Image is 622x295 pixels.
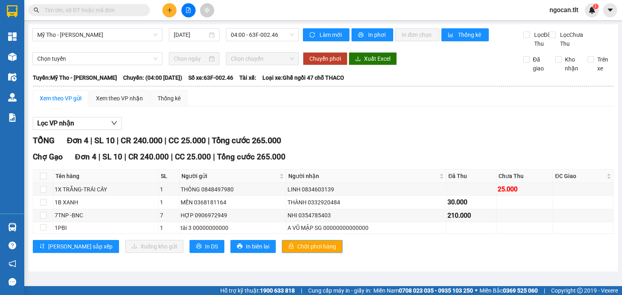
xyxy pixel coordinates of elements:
[531,30,552,48] span: Lọc Đã Thu
[441,28,489,41] button: bar-chartThống kê
[45,6,140,15] input: Tìm tên, số ĐT hoặc mã đơn
[603,3,617,17] button: caret-down
[288,185,445,194] div: LINH 0834603139
[181,172,278,180] span: Người gửi
[96,94,143,103] div: Xem theo VP nhận
[303,52,347,65] button: Chuyển phơi
[9,278,16,286] span: message
[171,152,173,161] span: |
[399,287,473,294] strong: 0708 023 035 - 0935 103 250
[562,55,582,73] span: Kho nhận
[577,288,583,293] span: copyright
[231,29,294,41] span: 04:00 - 63F-002.46
[39,243,45,250] span: sort-ascending
[55,198,157,207] div: 1B XANH
[37,29,158,41] span: Mỹ Tho - Hồ Chí Minh
[205,242,218,251] span: In DS
[175,152,211,161] span: CC 25.000
[355,56,361,62] span: download
[185,7,191,13] span: file-add
[530,55,550,73] span: Đã giao
[288,172,438,180] span: Người nhận
[160,185,178,194] div: 1
[123,73,182,82] span: Chuyến: (04:00 [DATE])
[212,136,281,145] span: Tổng cước 265.000
[8,93,17,102] img: warehouse-icon
[181,211,285,220] div: HỢP 0906972949
[121,136,162,145] span: CR 240.000
[117,136,119,145] span: |
[458,30,482,39] span: Thống kê
[94,136,115,145] span: SL 10
[9,242,16,249] span: question-circle
[55,223,157,232] div: 1PBI
[368,30,387,39] span: In phơi
[159,170,180,183] th: SL
[204,7,210,13] span: aim
[475,289,477,292] span: ⚪️
[181,223,285,232] div: tài 3 00000000000
[9,260,16,267] span: notification
[174,30,207,39] input: 13/08/2025
[102,152,122,161] span: SL 10
[588,6,596,14] img: icon-new-feature
[158,94,181,103] div: Thống kê
[196,243,202,250] span: printer
[498,184,551,194] div: 25.000
[111,120,117,126] span: down
[446,170,496,183] th: Đã Thu
[190,240,224,253] button: printerIn DS
[448,32,455,38] span: bar-chart
[128,152,169,161] span: CR 240.000
[8,73,17,81] img: warehouse-icon
[33,152,63,161] span: Chợ Gạo
[231,53,294,65] span: Chọn chuyến
[447,197,495,207] div: 30.000
[37,118,74,128] span: Lọc VP nhận
[237,243,243,250] span: printer
[33,240,119,253] button: sort-ascending[PERSON_NAME] sắp xếp
[98,152,100,161] span: |
[301,286,302,295] span: |
[75,152,96,161] span: Đơn 4
[125,240,183,253] button: downloadXuống kho gửi
[303,28,349,41] button: syncLàm mới
[124,152,126,161] span: |
[53,170,159,183] th: Tên hàng
[200,3,214,17] button: aim
[593,4,599,9] sup: 1
[288,243,294,250] span: lock
[34,7,39,13] span: search
[7,5,17,17] img: logo-vxr
[308,286,371,295] span: Cung cấp máy in - giấy in:
[168,136,206,145] span: CC 25.000
[90,136,92,145] span: |
[55,211,157,220] div: 7TNP -BNC
[220,286,295,295] span: Hỗ trợ kỹ thuật:
[543,5,585,15] span: ngocan.tlt
[162,3,177,17] button: plus
[320,30,343,39] span: Làm mới
[181,185,285,194] div: THÔNG 0848497980
[160,198,178,207] div: 1
[246,242,269,251] span: In biên lai
[213,152,215,161] span: |
[181,3,196,17] button: file-add
[48,242,113,251] span: [PERSON_NAME] sắp xếp
[67,136,88,145] span: Đơn 4
[239,73,256,82] span: Tài xế:
[55,185,157,194] div: 1X TRẮNG-TRÁI CÂY
[8,53,17,61] img: warehouse-icon
[395,28,439,41] button: In đơn chọn
[8,223,17,231] img: warehouse-icon
[33,74,117,81] b: Tuyến: Mỹ Tho - [PERSON_NAME]
[555,172,605,180] span: ĐC Giao
[288,198,445,207] div: THÀNH 0332920484
[8,113,17,122] img: solution-icon
[181,198,285,207] div: MẾN 0368181164
[447,210,495,221] div: 210.000
[364,54,390,63] span: Xuất Excel
[351,28,393,41] button: printerIn phơi
[37,53,158,65] span: Chọn tuyến
[349,52,397,65] button: downloadXuất Excel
